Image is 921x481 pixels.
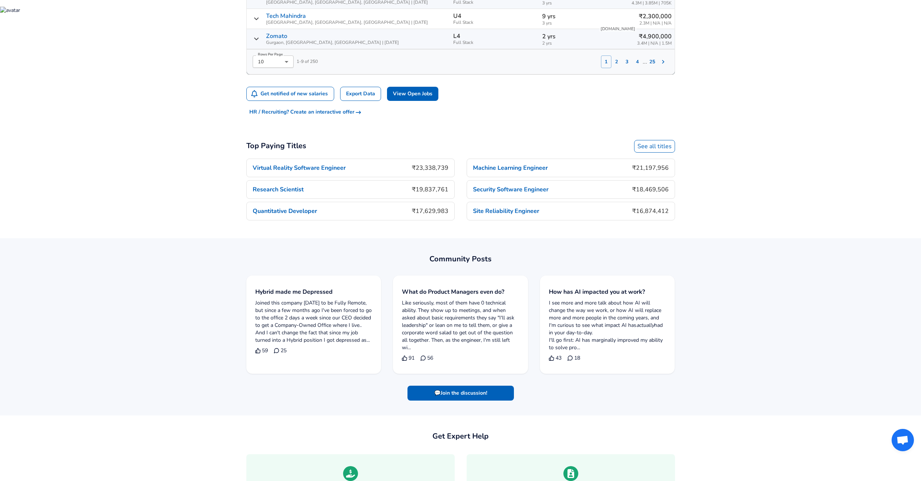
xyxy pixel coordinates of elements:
p: 9 yrs [542,12,592,21]
button: 25 [647,55,658,68]
h2: Top Paying Titles [246,140,306,153]
span: 3 yrs [542,1,592,6]
p: Site Reliability Engineer [473,207,539,216]
p: Security Software Engineer [473,185,549,194]
p: How has AI impacted you at work? [549,287,666,296]
div: Like seriously, most of them have 0 technical ability. They show up to meetings, and when asked a... [402,299,519,351]
button: Get notified of new salaries [247,87,334,101]
span: Full Stack [453,20,536,25]
span: 2.3M | N/A | N/A [639,21,672,26]
span: 18 [567,354,580,362]
div: 10 [253,55,294,68]
button: 4 [632,55,643,68]
div: Open chat [892,429,914,451]
a: Machine Learning Engineer₹21,197,956 [467,159,675,177]
span: HR / Recruiting? Create an interactive offer [249,108,361,117]
a: See all titles [634,140,675,153]
p: Joined this company [DATE] to be Fully Remote, but since a few months ago I've been forced to go ... [255,299,372,344]
p: ₹21,197,956 [632,163,669,172]
a: Virtual Reality Software Engineer₹23,338,739 [246,159,455,177]
p: 2 yrs [542,32,592,41]
em: actually [636,322,654,329]
p: What do Product Managers even do? [402,287,519,296]
p: I'll go first: AI has marginally improved my ability to solve pro... [549,337,666,351]
h2: Community Posts [246,253,675,265]
span: 3 yrs [542,21,592,26]
span: 4.3M | 3.85M | 705K [631,1,672,6]
span: Full Stack [453,40,536,45]
p: Virtual Reality Software Engineer [253,163,346,172]
span: [GEOGRAPHIC_DATA], [GEOGRAPHIC_DATA], [GEOGRAPHIC_DATA] | [DATE] [266,20,428,25]
p: U4 [453,13,461,19]
a: How has AI impacted you at work?I see more and more talk about how AI will change the way we work... [540,275,675,374]
a: Zomato [266,33,287,39]
p: Quantitative Developer [253,207,317,216]
a: 💬Join the discussion! [407,386,514,401]
button: HR / Recruiting? Create an interactive offer [246,105,364,119]
p: ₹17,629,983 [412,207,448,216]
span: 56 [420,354,433,362]
p: Research Scientist [253,185,304,194]
span: 3.4M | N/A | 1.5M [637,41,672,46]
a: Quantitative Developer₹17,629,983 [246,202,455,220]
span: 25 [274,347,287,354]
p: ₹23,338,739 [412,163,448,172]
a: Security Software Engineer₹18,469,506 [467,180,675,199]
a: Export Data [340,87,381,101]
a: Site Reliability Engineer₹16,874,412 [467,202,675,220]
span: 2 yrs [542,41,592,46]
p: ₹19,837,761 [412,185,448,194]
p: ₹4,900,000 [637,32,672,41]
button: 2 [611,55,622,68]
p: Machine Learning Engineer [473,163,548,172]
a: Tech Mahindra [266,13,306,19]
p: ₹2,300,000 [639,12,672,21]
a: View Open Jobs [387,87,438,101]
span: 91 [402,354,415,362]
label: Rows Per Page [258,52,283,57]
button: 1 [601,55,611,68]
div: 1 - 9 of 250 [247,50,318,68]
a: Hybrid made me DepressedJoined this company [DATE] to be Fully Remote, but since a few months ago... [246,275,381,366]
a: What do Product Managers even do?Like seriously, most of them have 0 technical ability. They show... [393,275,528,374]
p: ₹18,469,506 [632,185,669,194]
h2: Get Expert Help [246,430,675,442]
p: ... [643,57,647,66]
p: L4 [453,33,460,39]
span: 43 [549,354,562,362]
a: Research Scientist₹19,837,761 [246,180,455,199]
span: Gurgaon, [GEOGRAPHIC_DATA], [GEOGRAPHIC_DATA] | [DATE] [266,40,399,45]
p: ₹16,874,412 [632,207,669,216]
button: 3 [622,55,632,68]
p: Hybrid made me Depressed [255,287,372,296]
p: I see more and more talk about how AI will change the way we work, or how AI will replace more an... [549,299,666,337]
span: 59 [255,347,268,354]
